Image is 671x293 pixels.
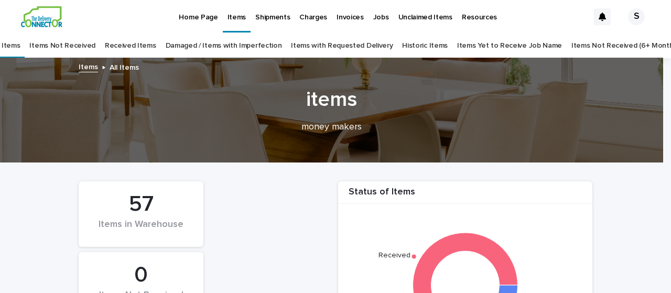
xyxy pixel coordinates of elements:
[105,34,156,58] a: Received Items
[291,34,393,58] a: Items with Requested Delivery
[96,191,186,218] div: 57
[96,219,186,241] div: Items in Warehouse
[29,34,95,58] a: Items Not Received
[338,187,592,204] div: Status of Items
[378,251,410,258] text: Received
[402,34,448,58] a: Historic Items
[96,262,186,288] div: 0
[628,8,645,25] div: S
[74,87,588,112] h1: items
[457,34,562,58] a: Items Yet to Receive Job Name
[79,60,98,72] a: Items
[122,122,541,133] p: money makers
[166,34,282,58] a: Damaged / Items with Imperfection
[21,6,62,27] img: aCWQmA6OSGG0Kwt8cj3c
[110,61,139,72] p: All Items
